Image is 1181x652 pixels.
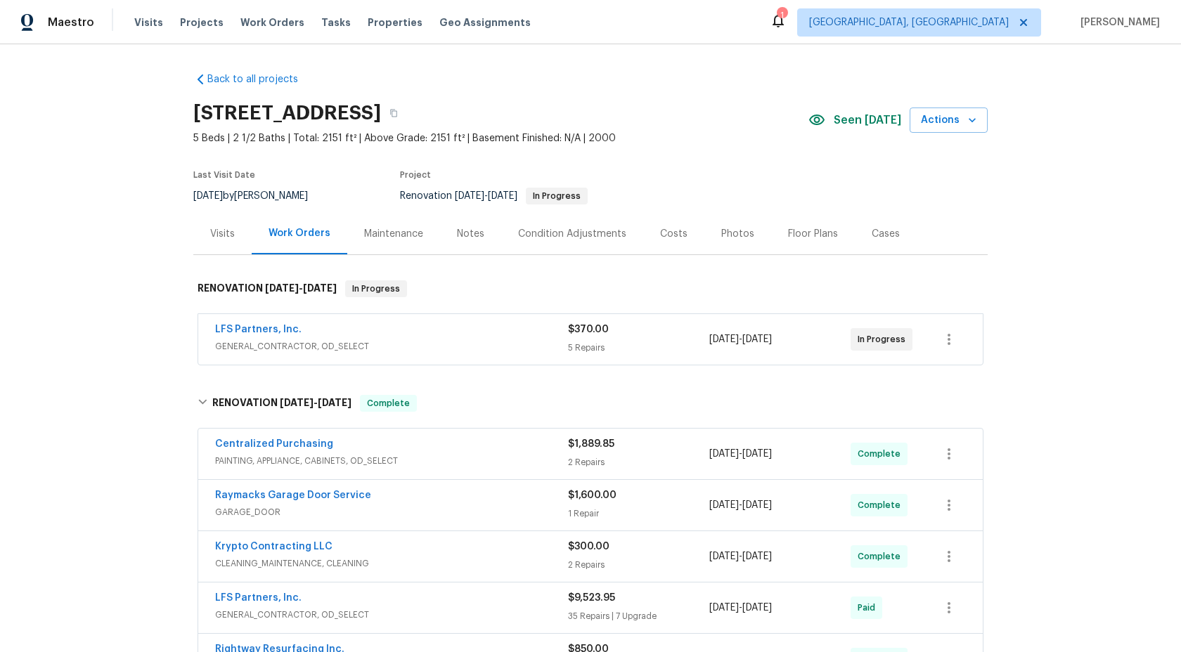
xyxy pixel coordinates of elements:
a: Centralized Purchasing [215,439,333,449]
a: Raymacks Garage Door Service [215,490,371,500]
span: PAINTING, APPLIANCE, CABINETS, OD_SELECT [215,454,568,468]
a: Krypto Contracting LLC [215,542,333,552]
span: Complete [361,396,415,410]
div: 35 Repairs | 7 Upgrade [568,609,709,623]
div: Costs [660,227,688,241]
span: - [265,283,337,293]
span: Geo Assignments [439,15,531,30]
span: - [709,447,772,461]
span: Paid [858,601,881,615]
span: - [709,332,772,346]
span: - [709,601,772,615]
button: Actions [910,107,988,133]
h6: RENOVATION [198,280,337,297]
span: [DATE] [280,398,314,407]
div: 1 Repair [568,507,709,521]
span: $300.00 [568,542,609,552]
div: RENOVATION [DATE]-[DATE]Complete [193,381,988,426]
span: - [709,549,772,563]
span: GENERAL_CONTRACTOR, OD_SELECT [215,608,568,622]
span: $1,889.85 [568,439,614,449]
span: Complete [858,447,906,461]
span: - [280,398,351,407]
span: [DATE] [742,449,772,459]
div: Maintenance [364,227,423,241]
div: 2 Repairs [568,455,709,469]
span: In Progress [527,192,586,200]
span: $9,523.95 [568,593,615,603]
span: - [709,498,772,512]
button: Copy Address [381,100,406,126]
a: LFS Partners, Inc. [215,593,302,603]
span: GARAGE_DOOR [215,505,568,519]
span: [DATE] [742,500,772,510]
span: Maestro [48,15,94,30]
span: [DATE] [303,283,337,293]
span: $370.00 [568,325,609,334]
div: Cases [872,227,900,241]
span: Complete [858,549,906,563]
span: [DATE] [709,500,739,510]
span: [DATE] [742,603,772,613]
span: [DATE] [742,552,772,561]
div: 5 Repairs [568,341,709,355]
span: Visits [134,15,163,30]
span: Tasks [321,18,351,27]
span: [GEOGRAPHIC_DATA], [GEOGRAPHIC_DATA] [809,15,1009,30]
span: In Progress [858,332,911,346]
span: Work Orders [240,15,304,30]
span: [DATE] [742,334,772,344]
h6: RENOVATION [212,395,351,412]
div: 1 [777,8,787,22]
span: 5 Beds | 2 1/2 Baths | Total: 2151 ft² | Above Grade: 2151 ft² | Basement Finished: N/A | 2000 [193,131,808,145]
span: $1,600.00 [568,490,617,500]
span: In Progress [347,282,406,296]
div: Floor Plans [788,227,838,241]
span: [DATE] [709,449,739,459]
a: LFS Partners, Inc. [215,325,302,334]
div: Work Orders [269,226,330,240]
span: [DATE] [488,191,517,201]
span: - [455,191,517,201]
span: [DATE] [265,283,299,293]
span: [DATE] [709,603,739,613]
span: Seen [DATE] [834,113,901,127]
span: Project [400,171,431,179]
div: Condition Adjustments [518,227,626,241]
div: by [PERSON_NAME] [193,188,325,204]
h2: [STREET_ADDRESS] [193,106,381,120]
span: GENERAL_CONTRACTOR, OD_SELECT [215,339,568,353]
span: Complete [858,498,906,512]
div: Photos [721,227,754,241]
div: Notes [457,227,484,241]
span: [DATE] [193,191,223,201]
span: Properties [368,15,422,30]
span: Last Visit Date [193,171,255,179]
span: [DATE] [709,552,739,561]
div: RENOVATION [DATE]-[DATE]In Progress [193,266,988,311]
div: 2 Repairs [568,558,709,572]
span: [DATE] [709,334,739,344]
span: Renovation [400,191,588,201]
span: [DATE] [318,398,351,407]
span: [PERSON_NAME] [1075,15,1160,30]
a: Back to all projects [193,72,328,86]
span: Projects [180,15,224,30]
span: CLEANING_MAINTENANCE, CLEANING [215,556,568,570]
div: Visits [210,227,235,241]
span: Actions [921,112,976,129]
span: [DATE] [455,191,484,201]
